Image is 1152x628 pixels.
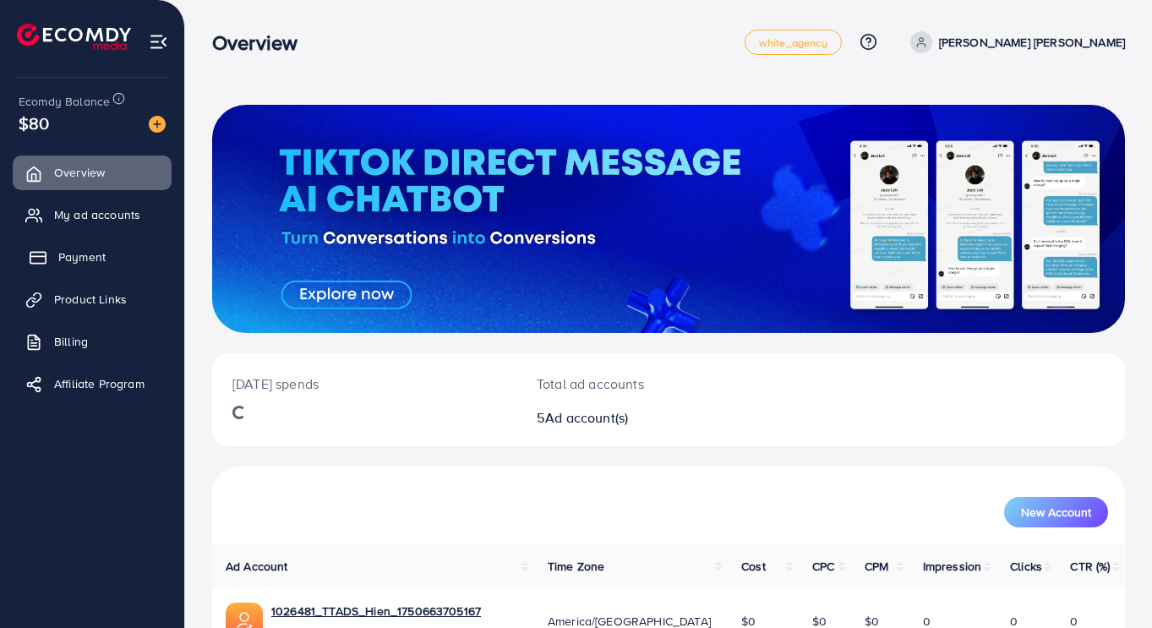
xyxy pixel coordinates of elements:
a: [PERSON_NAME] [PERSON_NAME] [904,31,1125,53]
a: white_agency [745,30,842,55]
iframe: Chat [1080,552,1139,615]
span: Ad Account [226,558,288,575]
span: Billing [54,333,88,350]
span: Ad account(s) [545,408,628,427]
button: New Account [1004,497,1108,527]
a: Payment [13,240,172,274]
a: Affiliate Program [13,367,172,401]
span: Impression [923,558,982,575]
span: Clicks [1010,558,1042,575]
img: logo [17,24,131,50]
span: Cost [741,558,766,575]
p: [DATE] spends [232,374,496,394]
span: Product Links [54,291,127,308]
a: Product Links [13,282,172,316]
h3: Overview [212,30,311,55]
a: Billing [13,325,172,358]
p: [PERSON_NAME] [PERSON_NAME] [939,32,1125,52]
h2: 5 [537,410,724,426]
span: Overview [54,164,105,181]
span: Time Zone [548,558,604,575]
span: Payment [58,248,106,265]
span: Affiliate Program [54,375,145,392]
a: 1026481_TTADS_Hien_1750663705167 [271,603,481,620]
span: CTR (%) [1070,558,1110,575]
span: white_agency [759,37,827,48]
img: image [149,116,166,133]
span: CPC [812,558,834,575]
a: My ad accounts [13,198,172,232]
span: CPM [865,558,888,575]
span: Ecomdy Balance [19,93,110,110]
p: Total ad accounts [537,374,724,394]
a: Overview [13,156,172,189]
span: My ad accounts [54,206,140,223]
img: menu [149,32,168,52]
span: New Account [1021,506,1091,518]
span: $80 [19,111,49,135]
